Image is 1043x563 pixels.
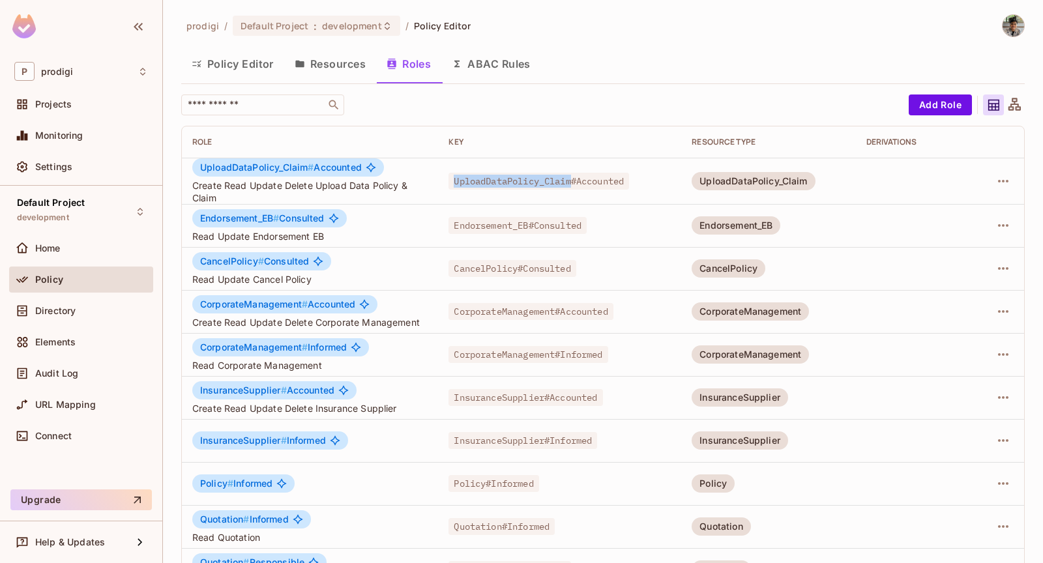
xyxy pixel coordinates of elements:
span: Help & Updates [35,537,105,547]
span: Accounted [200,162,362,173]
span: Informed [200,342,347,353]
span: InsuranceSupplier#Informed [448,432,597,449]
span: Home [35,243,61,253]
span: Elements [35,337,76,347]
div: Quotation [692,517,750,536]
span: # [273,212,279,224]
span: Quotation#Informed [448,518,555,535]
span: Directory [35,306,76,316]
span: CancelPolicy [200,255,264,267]
div: CorporateManagement [692,302,809,321]
span: Create Read Update Delete Insurance Supplier [192,402,428,414]
span: Connect [35,431,72,441]
li: / [405,20,409,32]
div: InsuranceSupplier [692,431,788,450]
button: Add Role [909,94,972,115]
li: / [224,20,228,32]
span: Workspace: prodigi [41,66,73,77]
span: Settings [35,162,72,172]
span: Create Read Update Delete Upload Data Policy & Claim [192,179,428,204]
div: CancelPolicy [692,259,765,278]
button: Resources [284,48,376,80]
span: Create Read Update Delete Corporate Management [192,316,428,328]
img: Rizky Syawal [1003,15,1024,36]
div: Endorsement_EB [692,216,780,235]
button: Upgrade [10,489,152,510]
span: Read Update Endorsement EB [192,230,428,242]
span: # [228,478,233,489]
span: development [17,212,69,223]
span: Endorsement_EB [200,212,279,224]
span: Consulted [200,256,309,267]
span: Projects [35,99,72,109]
span: Policy#Informed [448,475,538,492]
span: UploadDataPolicy_Claim#Accounted [448,173,629,190]
span: Default Project [241,20,308,32]
span: URL Mapping [35,399,96,410]
span: # [281,435,287,446]
span: CorporateManagement [200,298,308,310]
span: Accounted [200,385,334,396]
span: Default Project [17,197,85,208]
div: Key [448,137,671,147]
div: InsuranceSupplier [692,388,788,407]
span: Policy [35,274,63,285]
span: Consulted [200,213,325,224]
div: Derivations [866,137,963,147]
span: : [313,21,317,31]
span: Read Update Cancel Policy [192,273,428,285]
span: InsuranceSupplier [200,435,287,446]
span: CorporateManagement#Informed [448,346,608,363]
span: UploadDataPolicy_Claim [200,162,314,173]
img: SReyMgAAAABJRU5ErkJggg== [12,14,36,38]
span: # [302,298,308,310]
span: Audit Log [35,368,78,379]
span: # [243,513,249,525]
span: P [14,62,35,81]
button: ABAC Rules [441,48,541,80]
div: Policy [692,474,735,493]
span: Policy Editor [414,20,471,32]
span: Endorsement_EB#Consulted [448,217,587,234]
span: # [308,162,314,173]
div: Role [192,137,428,147]
span: # [281,384,287,396]
span: Read Corporate Management [192,359,428,371]
span: InsuranceSupplier [200,384,287,396]
span: Informed [200,514,289,525]
div: CorporateManagement [692,345,809,364]
span: development [322,20,381,32]
span: CorporateManagement#Accounted [448,303,613,320]
button: Roles [376,48,441,80]
span: Informed [200,478,272,489]
span: the active workspace [186,20,219,32]
span: # [302,341,308,353]
span: Policy [200,478,233,489]
span: InsuranceSupplier#Accounted [448,389,602,406]
span: Read Quotation [192,531,428,543]
span: Accounted [200,299,355,310]
span: Quotation [200,513,250,525]
span: Informed [200,435,326,446]
div: RESOURCE TYPE [692,137,845,147]
button: Policy Editor [181,48,284,80]
span: CancelPolicy#Consulted [448,260,576,277]
span: CorporateManagement [200,341,308,353]
div: UploadDataPolicy_Claim [692,172,815,190]
span: # [258,255,264,267]
span: Monitoring [35,130,83,141]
